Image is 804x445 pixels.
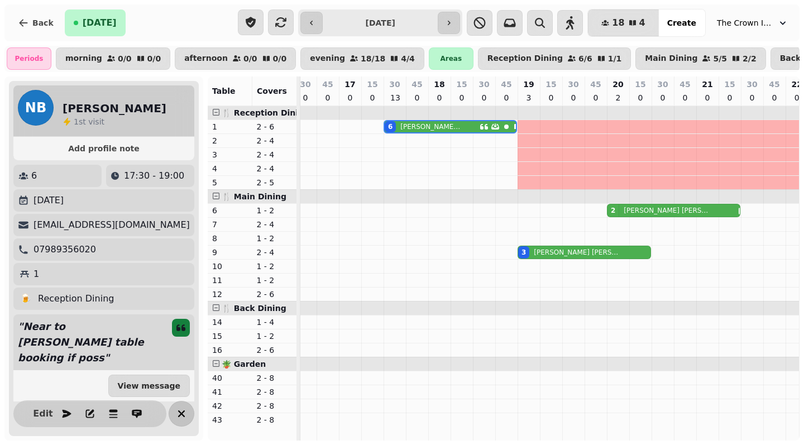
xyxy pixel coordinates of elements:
[724,79,735,90] p: 15
[118,55,132,63] p: 0 / 0
[212,233,248,244] p: 8
[257,135,293,146] p: 2 - 4
[108,375,190,397] button: View message
[713,55,727,63] p: 5 / 5
[257,163,293,174] p: 2 - 4
[657,79,668,90] p: 30
[478,79,489,90] p: 30
[743,55,757,63] p: 2 / 2
[612,79,623,90] p: 20
[212,205,248,216] p: 6
[257,177,293,188] p: 2 - 5
[725,92,734,103] p: 0
[300,47,424,70] button: evening18/184/4
[636,92,645,103] p: 0
[36,409,50,418] span: Edit
[212,135,248,146] p: 2
[748,92,757,103] p: 0
[523,79,534,90] p: 19
[639,18,645,27] span: 4
[588,9,658,36] button: 184
[79,117,88,126] span: st
[746,79,757,90] p: 30
[667,19,696,27] span: Create
[124,169,184,183] p: 17:30 - 19:00
[222,192,286,201] span: 🍴 Main Dining
[524,92,533,103] p: 3
[702,79,712,90] p: 21
[388,122,393,131] div: 6
[257,331,293,342] p: 1 - 2
[212,261,248,272] p: 10
[301,92,310,103] p: 0
[501,79,511,90] p: 45
[222,304,286,313] span: 🍴 Back Dining
[346,92,355,103] p: 0
[257,344,293,356] p: 2 - 6
[401,55,415,63] p: 4 / 4
[389,79,400,90] p: 30
[545,79,556,90] p: 15
[212,177,248,188] p: 5
[792,92,801,103] p: 0
[792,79,802,90] p: 22
[7,47,51,70] div: Periods
[717,17,773,28] span: The Crown Inn
[27,145,181,152] span: Add profile note
[635,79,645,90] p: 15
[212,400,248,411] p: 42
[679,79,690,90] p: 45
[368,92,377,103] p: 0
[429,47,473,70] div: Areas
[703,92,712,103] p: 0
[175,47,296,70] button: afternoon0/00/0
[257,149,293,160] p: 2 - 4
[322,79,333,90] p: 45
[212,386,248,398] p: 41
[13,314,163,370] p: " Near to [PERSON_NAME] table booking if poss "
[521,248,526,257] div: 3
[591,92,600,103] p: 0
[257,121,293,132] p: 2 - 6
[611,206,615,215] div: 2
[212,149,248,160] p: 3
[568,79,578,90] p: 30
[273,55,287,63] p: 0 / 0
[243,55,257,63] p: 0 / 0
[38,292,114,305] p: Reception Dining
[367,79,377,90] p: 15
[212,372,248,384] p: 40
[212,275,248,286] p: 11
[33,267,39,281] p: 1
[502,92,511,103] p: 0
[212,344,248,356] p: 16
[478,47,631,70] button: Reception Dining6/61/1
[212,87,236,95] span: Table
[257,87,287,95] span: Covers
[534,248,620,257] p: [PERSON_NAME] [PERSON_NAME]
[20,292,31,305] p: 🍺
[257,219,293,230] p: 2 - 4
[390,92,399,103] p: 13
[645,54,697,63] p: Main Dining
[184,54,228,63] p: afternoon
[614,92,623,103] p: 2
[658,92,667,103] p: 0
[212,121,248,132] p: 1
[31,169,37,183] p: 6
[590,79,601,90] p: 45
[222,360,266,369] span: 🪴 Garden
[480,92,489,103] p: 0
[547,92,556,103] p: 0
[147,55,161,63] p: 0 / 0
[33,218,190,232] p: [EMAIL_ADDRESS][DOMAIN_NAME]
[32,19,54,27] span: Back
[257,233,293,244] p: 1 - 2
[310,54,345,63] p: evening
[63,101,166,116] h2: [PERSON_NAME]
[681,92,690,103] p: 0
[710,13,795,33] button: The Crown Inn
[257,386,293,398] p: 2 - 8
[612,18,624,27] span: 18
[361,55,385,63] p: 18 / 18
